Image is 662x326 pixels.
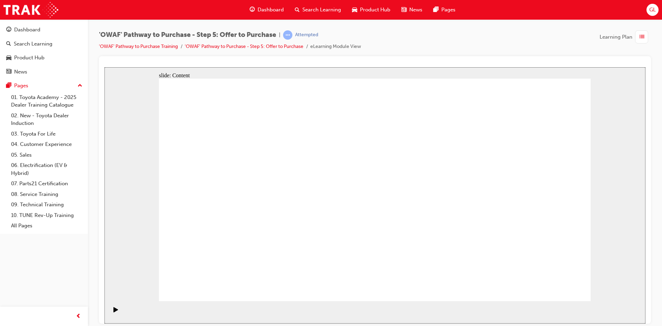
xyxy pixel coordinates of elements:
span: up-icon [78,81,82,90]
a: Product Hub [3,51,85,64]
li: eLearning Module View [310,43,361,51]
span: Search Learning [302,6,341,14]
button: Play (Ctrl+Alt+P) [3,239,15,251]
div: Product Hub [14,54,44,62]
a: 06. Electrification (EV & Hybrid) [8,160,85,178]
span: pages-icon [6,83,11,89]
a: 02. New - Toyota Dealer Induction [8,110,85,129]
a: car-iconProduct Hub [347,3,396,17]
a: 03. Toyota For Life [8,129,85,139]
span: GL [649,6,656,14]
a: 08. Service Training [8,189,85,200]
button: GL [646,4,659,16]
button: Learning Plan [600,30,651,43]
a: Dashboard [3,23,85,36]
div: Search Learning [14,40,52,48]
span: guage-icon [250,6,255,14]
span: news-icon [6,69,11,75]
span: list-icon [639,33,644,41]
span: Product Hub [360,6,390,14]
a: 05. Sales [8,150,85,160]
a: Search Learning [3,38,85,50]
a: 04. Customer Experience [8,139,85,150]
a: All Pages [8,220,85,231]
span: Learning Plan [600,33,632,41]
a: search-iconSearch Learning [289,3,347,17]
span: guage-icon [6,27,11,33]
div: Attempted [295,32,318,38]
a: 07. Parts21 Certification [8,178,85,189]
span: prev-icon [76,312,81,321]
img: Trak [3,2,58,18]
a: 10. TUNE Rev-Up Training [8,210,85,221]
a: 09. Technical Training [8,199,85,210]
button: Pages [3,79,85,92]
a: guage-iconDashboard [244,3,289,17]
span: Pages [441,6,455,14]
div: News [14,68,27,76]
div: Pages [14,82,28,90]
span: news-icon [401,6,407,14]
span: car-icon [352,6,357,14]
a: 'OWAF' Pathway to Purchase Training [99,43,178,49]
span: News [409,6,422,14]
span: car-icon [6,55,11,61]
a: 'OWAF' Pathway to Purchase - Step 5: Offer to Purchase [185,43,303,49]
a: News [3,66,85,78]
span: search-icon [295,6,300,14]
button: DashboardSearch LearningProduct HubNews [3,22,85,79]
span: learningRecordVerb_ATTEMPT-icon [283,30,292,40]
span: Dashboard [258,6,284,14]
span: | [279,31,280,39]
div: Dashboard [14,26,40,34]
span: search-icon [6,41,11,47]
div: playback controls [3,234,15,256]
span: pages-icon [433,6,439,14]
a: pages-iconPages [428,3,461,17]
span: 'OWAF' Pathway to Purchase - Step 5: Offer to Purchase [99,31,276,39]
a: 01. Toyota Academy - 2025 Dealer Training Catalogue [8,92,85,110]
a: news-iconNews [396,3,428,17]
